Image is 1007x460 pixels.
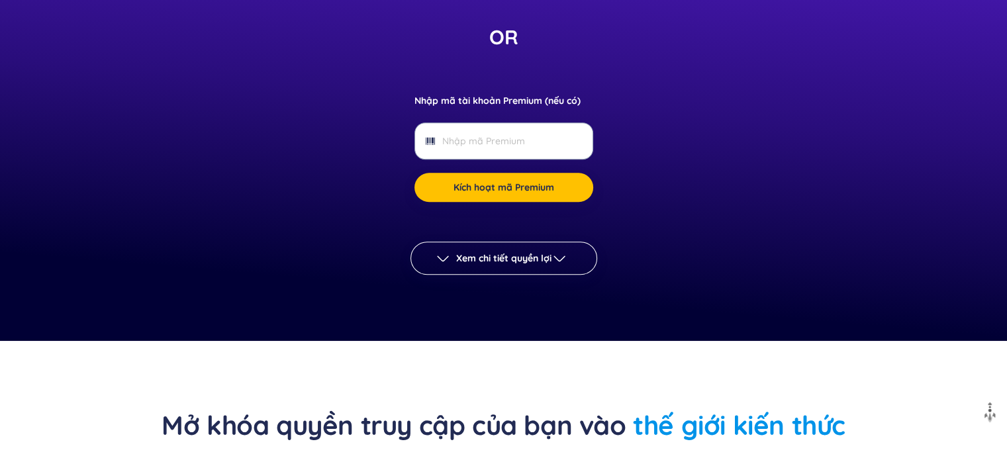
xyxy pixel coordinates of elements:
[66,22,941,53] div: OR
[979,402,1000,423] img: to top
[442,134,564,148] input: Nhập mã Premium
[426,136,435,146] span: barcode
[454,181,554,194] span: Kích hoạt mã Premium
[414,93,581,108] p: Nhập mã tài khoản Premium (nếu có)
[410,242,597,275] button: Xem chi tiết quyền lợi
[414,173,593,202] button: Kích hoạt mã Premium
[456,252,551,265] span: Xem chi tiết quyền lợi
[633,408,845,441] span: thế giới kiến thức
